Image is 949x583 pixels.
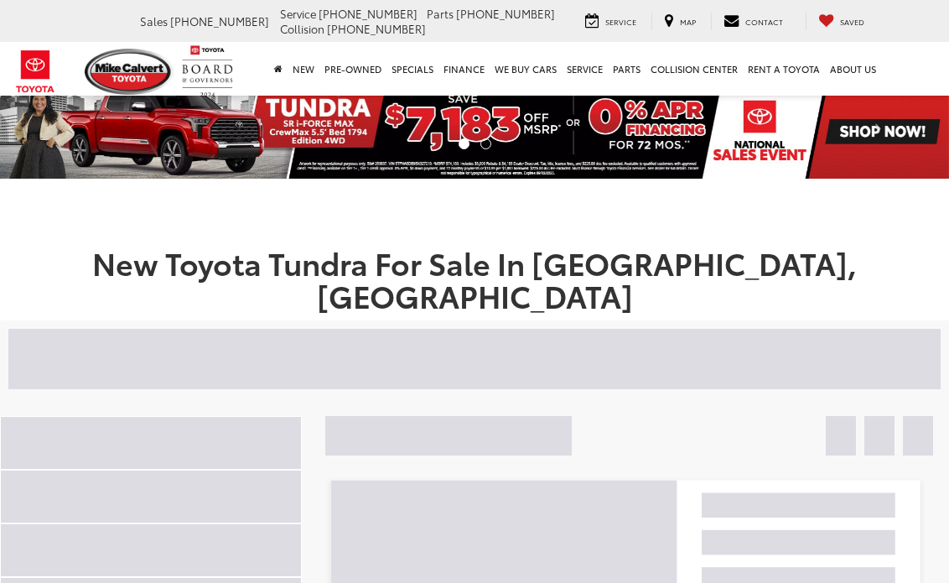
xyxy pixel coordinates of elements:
a: Service [562,42,608,96]
span: Parts [427,6,454,21]
span: [PHONE_NUMBER] [170,13,269,29]
span: [PHONE_NUMBER] [456,6,555,21]
a: WE BUY CARS [490,42,562,96]
a: Map [651,13,708,30]
img: Toyota [4,44,67,99]
a: Collision Center [646,42,743,96]
a: Service [573,13,649,30]
span: [PHONE_NUMBER] [319,6,417,21]
a: Home [269,42,288,96]
a: Rent a Toyota [743,42,825,96]
img: Mike Calvert Toyota [85,49,174,95]
a: New [288,42,319,96]
a: Contact [711,13,796,30]
a: Finance [438,42,490,96]
span: Sales [140,13,168,29]
a: Parts [608,42,646,96]
span: Collision [280,21,324,36]
span: Contact [745,16,783,27]
span: Service [605,16,636,27]
a: My Saved Vehicles [806,13,877,30]
span: Saved [840,16,864,27]
span: Map [680,16,696,27]
span: [PHONE_NUMBER] [327,21,426,36]
span: Service [280,6,316,21]
a: Pre-Owned [319,42,386,96]
a: Specials [386,42,438,96]
a: About Us [825,42,881,96]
